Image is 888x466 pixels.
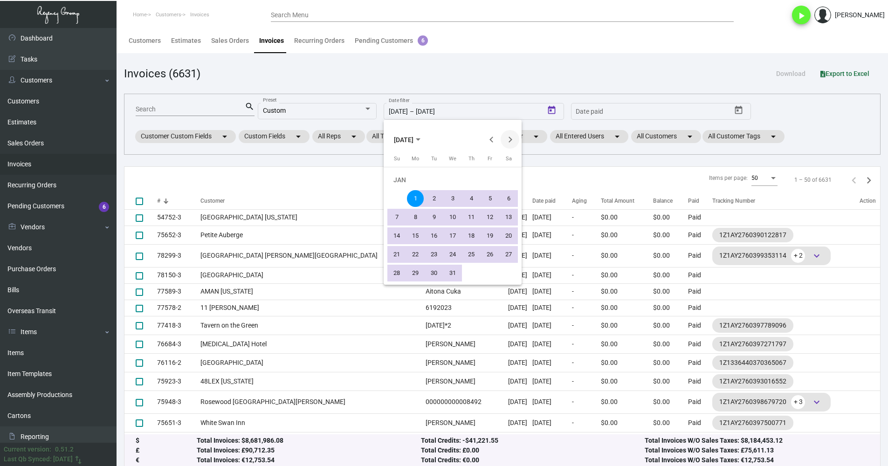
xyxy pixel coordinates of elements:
[488,156,492,162] span: Fr
[387,245,406,264] button: January 21, 2024
[463,209,480,226] div: 11
[500,190,517,207] div: 6
[443,208,462,226] button: January 10, 2024
[406,208,425,226] button: January 8, 2024
[482,130,501,149] button: Previous month
[426,227,442,244] div: 16
[481,208,499,226] button: January 12, 2024
[449,156,456,162] span: We
[431,156,437,162] span: Tu
[425,264,443,282] button: January 30, 2024
[426,209,442,226] div: 9
[499,189,518,208] button: January 6, 2024
[506,156,512,162] span: Sa
[388,246,405,263] div: 21
[426,246,442,263] div: 23
[444,227,461,244] div: 17
[407,265,424,281] div: 29
[499,245,518,264] button: January 27, 2024
[4,454,73,464] div: Last Qb Synced: [DATE]
[406,245,425,264] button: January 22, 2024
[462,245,481,264] button: January 25, 2024
[388,209,405,226] div: 7
[499,226,518,245] button: January 20, 2024
[501,130,519,149] button: Next month
[481,189,499,208] button: January 5, 2024
[388,265,405,281] div: 28
[407,246,424,263] div: 22
[482,209,498,226] div: 12
[406,226,425,245] button: January 15, 2024
[482,190,498,207] div: 5
[463,190,480,207] div: 4
[443,226,462,245] button: January 17, 2024
[444,209,461,226] div: 10
[463,227,480,244] div: 18
[55,445,74,454] div: 0.51.2
[481,226,499,245] button: January 19, 2024
[425,226,443,245] button: January 16, 2024
[387,264,406,282] button: January 28, 2024
[463,246,480,263] div: 25
[426,265,442,281] div: 30
[500,209,517,226] div: 13
[412,156,419,162] span: Mo
[462,189,481,208] button: January 4, 2024
[387,208,406,226] button: January 7, 2024
[482,227,498,244] div: 19
[444,190,461,207] div: 3
[462,226,481,245] button: January 18, 2024
[444,246,461,263] div: 24
[425,245,443,264] button: January 23, 2024
[386,130,428,149] button: Choose month and year
[481,245,499,264] button: January 26, 2024
[407,227,424,244] div: 15
[407,209,424,226] div: 8
[388,227,405,244] div: 14
[443,189,462,208] button: January 3, 2024
[406,189,425,208] button: January 1, 2024
[499,208,518,226] button: January 13, 2024
[443,264,462,282] button: January 31, 2024
[4,445,51,454] div: Current version:
[468,156,475,162] span: Th
[426,190,442,207] div: 2
[500,246,517,263] div: 27
[444,265,461,281] div: 31
[387,226,406,245] button: January 14, 2024
[387,171,518,189] td: JAN
[425,208,443,226] button: January 9, 2024
[407,190,424,207] div: 1
[406,264,425,282] button: January 29, 2024
[482,246,498,263] div: 26
[394,156,400,162] span: Su
[462,208,481,226] button: January 11, 2024
[500,227,517,244] div: 20
[394,136,413,144] span: [DATE]
[425,189,443,208] button: January 2, 2024
[443,245,462,264] button: January 24, 2024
